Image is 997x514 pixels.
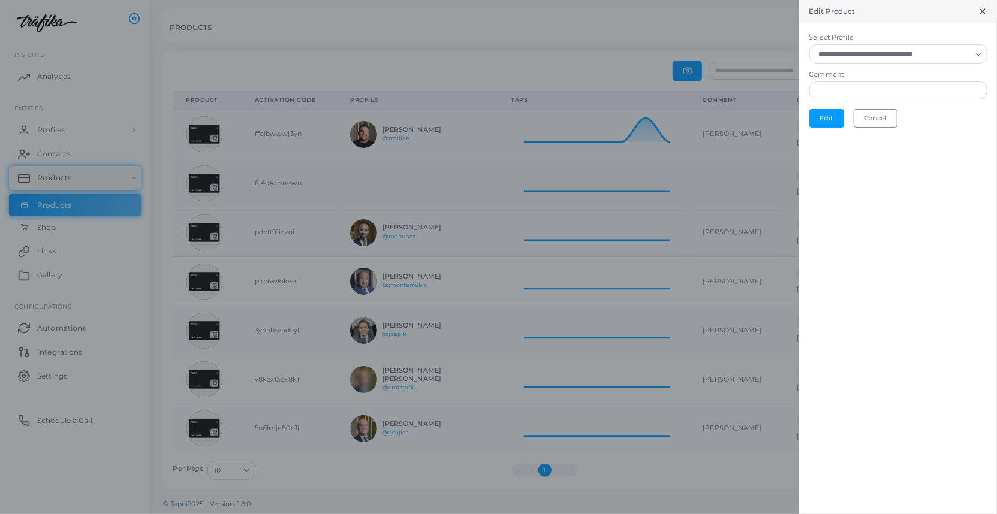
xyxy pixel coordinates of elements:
label: Comment [809,70,844,80]
button: Edit [809,109,844,127]
label: Select Profile [809,33,987,43]
input: Search for option [815,47,971,61]
div: Search for option [809,44,987,64]
h5: Edit Product [809,7,856,16]
button: Cancel [854,109,897,127]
